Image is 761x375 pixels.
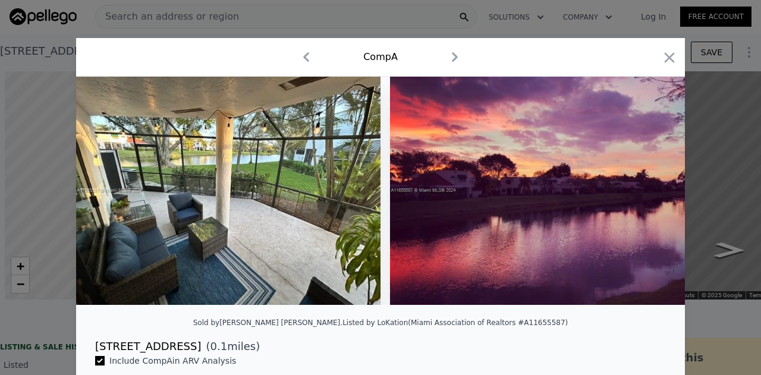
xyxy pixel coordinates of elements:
div: Listed by LoKation (Miami Association of Realtors #A11655587) [342,319,568,327]
img: Property Img [76,77,380,305]
div: [STREET_ADDRESS] [95,338,201,355]
div: Sold by [PERSON_NAME] [PERSON_NAME] . [193,319,342,327]
span: 0.1 [210,340,228,352]
span: ( miles) [201,338,260,355]
img: Property Img [390,77,694,305]
span: Include Comp A in ARV Analysis [105,356,241,365]
div: Comp A [363,50,398,64]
